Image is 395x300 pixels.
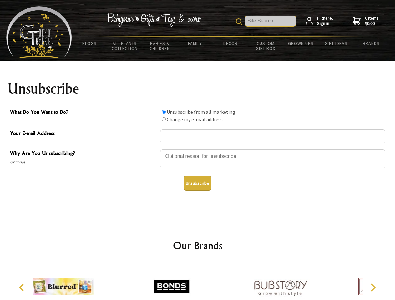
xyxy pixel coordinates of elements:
span: Hi there, [317,16,333,27]
img: Babywear - Gifts - Toys & more [107,13,201,27]
a: Family [178,37,213,50]
a: Hi there,Sign in [306,16,333,27]
input: Site Search [245,16,296,26]
strong: Sign in [317,21,333,27]
strong: $0.00 [365,21,379,27]
label: Change my e-mail address [167,116,223,122]
a: Gift Ideas [318,37,354,50]
a: Grown Ups [283,37,318,50]
label: Unsubscribe from all marketing [167,109,235,115]
span: Your E-mail Address [10,129,157,138]
img: Babyware - Gifts - Toys and more... [6,6,72,58]
input: Your E-mail Address [160,129,385,143]
span: Optional [10,158,157,166]
a: Babies & Children [142,37,178,55]
a: BLOGS [72,37,107,50]
input: What Do You Want to Do? [162,110,166,114]
a: 0 items$0.00 [353,16,379,27]
h2: Our Brands [13,238,383,253]
button: Next [366,281,380,294]
button: Unsubscribe [184,176,211,191]
span: What Do You Want to Do? [10,108,157,117]
span: 0 items [365,15,379,27]
img: product search [236,18,242,25]
a: Custom Gift Box [248,37,283,55]
button: Previous [16,281,29,294]
a: Decor [213,37,248,50]
span: Why Are You Unsubscribing? [10,149,157,158]
a: Brands [354,37,389,50]
input: What Do You Want to Do? [162,117,166,121]
textarea: Why Are You Unsubscribing? [160,149,385,168]
h1: Unsubscribe [8,81,388,96]
a: All Plants Collection [107,37,143,55]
